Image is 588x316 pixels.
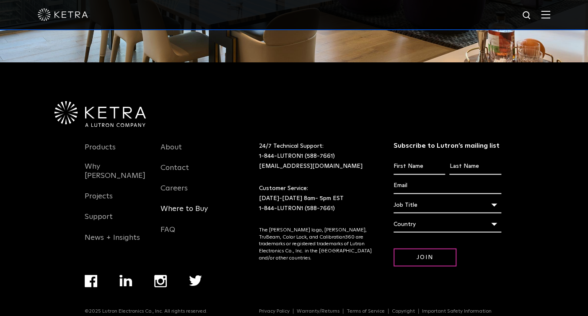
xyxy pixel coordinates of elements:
[85,308,207,314] p: ©2025 Lutron Electronics Co., Inc. All rights reserved.
[394,197,501,213] div: Job Title
[54,101,146,127] img: Ketra-aLutronCo_White_RGB
[343,308,389,313] a: Terms of Service
[256,308,293,313] a: Privacy Policy
[38,8,88,21] img: ketra-logo-2019-white
[85,141,148,252] div: Navigation Menu
[161,163,189,182] a: Contact
[394,178,501,194] input: Email
[85,192,113,211] a: Projects
[394,159,445,175] input: First Name
[259,206,335,211] a: 1-844-LUTRON1 (588-7661)
[259,308,503,314] div: Navigation Menu
[394,248,456,266] input: Join
[419,308,495,313] a: Important Safety Information
[259,184,373,213] p: Customer Service: [DATE]-[DATE] 8am- 5pm EST
[389,308,419,313] a: Copyright
[259,141,373,171] p: 24/7 Technical Support:
[394,141,501,150] h3: Subscribe to Lutron’s mailing list
[85,212,113,231] a: Support
[259,163,363,169] a: [EMAIL_ADDRESS][DOMAIN_NAME]
[522,10,532,21] img: search icon
[85,233,140,252] a: News + Insights
[259,153,335,159] a: 1-844-LUTRON1 (588-7661)
[161,184,188,203] a: Careers
[85,275,224,308] div: Navigation Menu
[154,275,167,287] img: instagram
[85,275,97,287] img: facebook
[541,10,550,18] img: Hamburger%20Nav.svg
[161,225,175,244] a: FAQ
[161,141,224,244] div: Navigation Menu
[85,162,148,190] a: Why [PERSON_NAME]
[394,216,501,232] div: Country
[85,143,116,162] a: Products
[449,159,501,175] input: Last Name
[161,143,182,162] a: About
[293,308,343,313] a: Warranty/Returns
[259,226,373,262] p: The [PERSON_NAME] logo, [PERSON_NAME], TruBeam, Color Lock, and Calibration360 are trademarks or ...
[119,275,132,286] img: linkedin
[189,275,202,286] img: twitter
[161,204,208,224] a: Where to Buy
